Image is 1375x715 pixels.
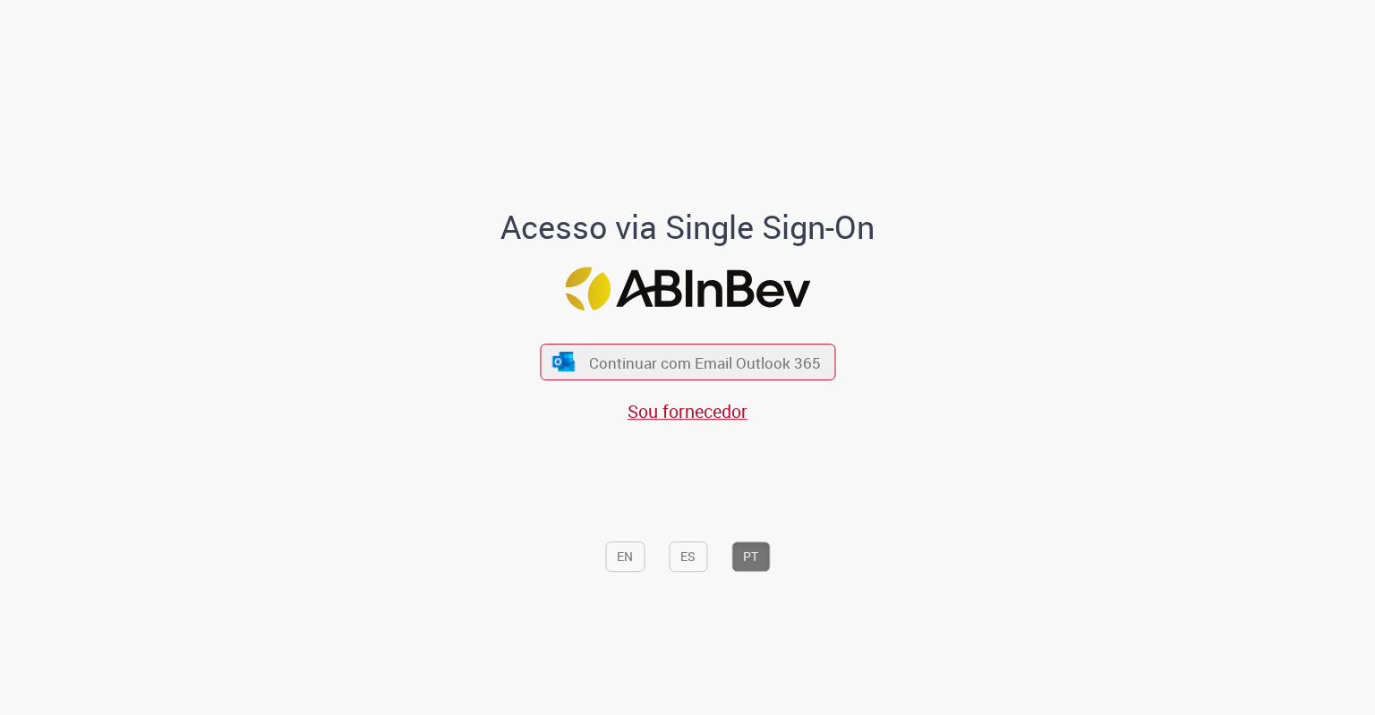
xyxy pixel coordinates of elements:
a: Sou fornecedor [628,399,747,423]
h1: Acesso via Single Sign-On [440,209,936,245]
img: Logo ABInBev [565,267,810,311]
button: ES [669,541,707,572]
button: EN [605,541,645,572]
img: ícone Azure/Microsoft 360 [551,353,576,371]
button: ícone Azure/Microsoft 360 Continuar com Email Outlook 365 [540,344,835,380]
span: Continuar com Email Outlook 365 [589,352,821,372]
button: PT [731,541,770,572]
